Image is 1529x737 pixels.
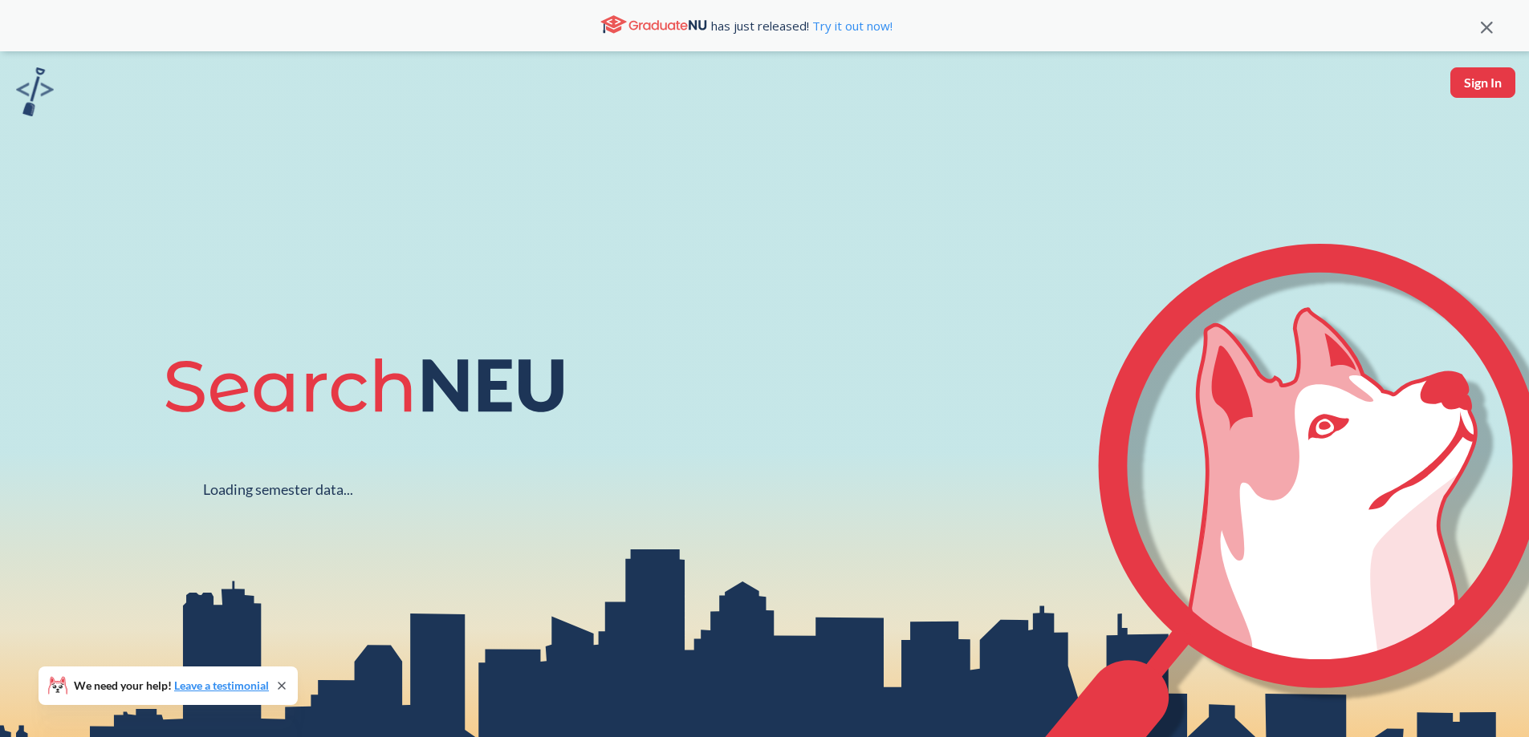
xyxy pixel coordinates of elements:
[174,678,269,692] a: Leave a testimonial
[203,480,353,499] div: Loading semester data...
[74,680,269,691] span: We need your help!
[809,18,893,34] a: Try it out now!
[16,67,54,121] a: sandbox logo
[711,17,893,34] span: has just released!
[1450,67,1515,98] button: Sign In
[16,67,54,116] img: sandbox logo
